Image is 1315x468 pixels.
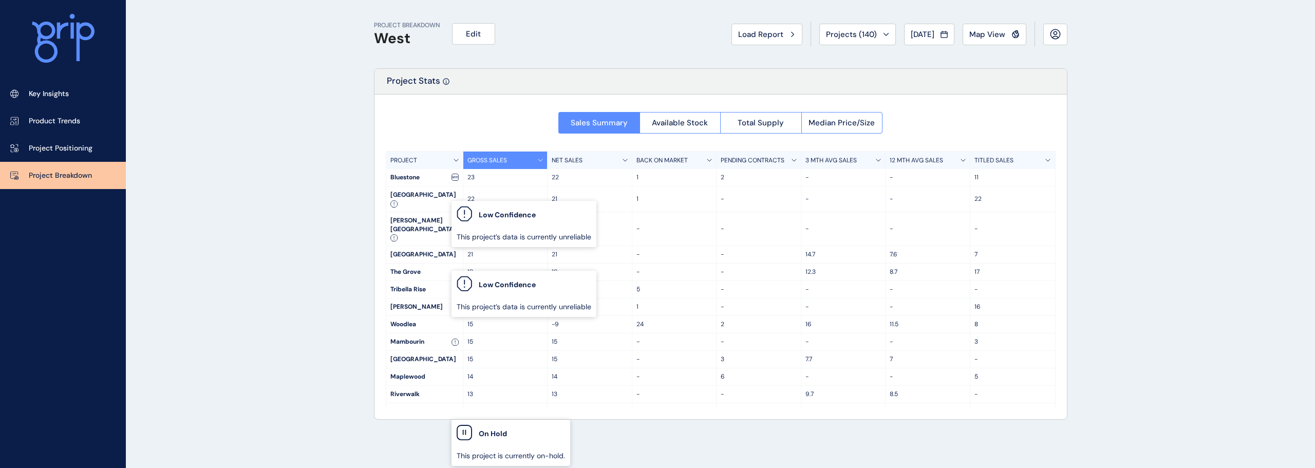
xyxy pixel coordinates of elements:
[805,268,881,276] p: 12.3
[974,407,1051,416] p: -
[974,224,1051,233] p: -
[467,355,543,364] p: 15
[721,390,797,399] p: -
[721,224,797,233] p: -
[386,298,463,315] div: [PERSON_NAME]
[809,118,875,128] span: Median Price/Size
[890,407,966,416] p: -
[721,372,797,381] p: 6
[721,407,797,416] p: -
[974,303,1051,311] p: 16
[805,320,881,329] p: 16
[386,281,463,298] div: Tribella Rise
[374,21,440,30] p: PROJECT BREAKDOWN
[467,320,543,329] p: 15
[805,338,881,346] p: -
[636,173,712,182] p: 1
[805,224,881,233] p: -
[636,224,712,233] p: -
[467,195,543,203] p: 22
[552,195,628,203] p: 21
[386,333,463,350] div: Mambourin
[29,143,92,154] p: Project Positioning
[974,285,1051,294] p: -
[636,195,712,203] p: 1
[890,268,966,276] p: 8.7
[721,303,797,311] p: -
[571,118,628,128] span: Sales Summary
[890,224,966,233] p: -
[721,195,797,203] p: -
[805,250,881,259] p: 14.7
[904,24,954,45] button: [DATE]
[652,118,708,128] span: Available Stock
[890,303,966,311] p: -
[974,173,1051,182] p: 11
[969,29,1005,40] span: Map View
[963,24,1026,45] button: Map View
[738,29,783,40] span: Load Report
[387,75,440,94] p: Project Stats
[890,338,966,346] p: -
[552,268,628,276] p: 19
[890,195,966,203] p: -
[890,173,966,182] p: -
[974,268,1051,276] p: 17
[636,338,712,346] p: -
[974,320,1051,329] p: 8
[890,390,966,399] p: 8.5
[974,195,1051,203] p: 22
[636,303,712,311] p: 1
[805,372,881,381] p: -
[636,390,712,399] p: -
[805,156,857,165] p: 3 MTH AVG SALES
[558,112,640,134] button: Sales Summary
[467,390,543,399] p: 13
[721,320,797,329] p: 2
[805,355,881,364] p: 7.7
[890,320,966,329] p: 11.5
[552,390,628,399] p: 13
[552,156,583,165] p: NET SALES
[386,212,463,246] div: [PERSON_NAME][GEOGRAPHIC_DATA]
[29,116,80,126] p: Product Trends
[805,303,881,311] p: -
[479,210,536,220] label: Low Confidence
[457,302,591,312] p: This project’s data is currently unreliable
[890,156,943,165] p: 12 MTH AVG SALES
[552,355,628,364] p: 15
[452,23,495,45] button: Edit
[721,268,797,276] p: -
[552,372,628,381] p: 14
[467,407,543,416] p: 13
[974,355,1051,364] p: -
[386,368,463,385] div: Maplewood
[552,250,628,259] p: 21
[890,372,966,381] p: -
[721,285,797,294] p: -
[552,407,628,416] p: 13
[386,351,463,368] div: [GEOGRAPHIC_DATA]
[974,372,1051,381] p: 5
[374,30,440,47] h1: West
[974,156,1013,165] p: TITLED SALES
[805,390,881,399] p: 9.7
[890,285,966,294] p: -
[467,173,543,182] p: 23
[911,29,934,40] span: [DATE]
[467,372,543,381] p: 14
[467,250,543,259] p: 21
[466,29,481,39] span: Edit
[552,320,628,329] p: -9
[636,320,712,329] p: 24
[636,372,712,381] p: -
[890,250,966,259] p: 7.6
[390,156,417,165] p: PROJECT
[636,285,712,294] p: 5
[819,24,896,45] button: Projects (140)
[386,316,463,333] div: Woodlea
[479,280,536,290] label: Low Confidence
[974,338,1051,346] p: 3
[467,268,543,276] p: 19
[386,264,463,280] div: The Grove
